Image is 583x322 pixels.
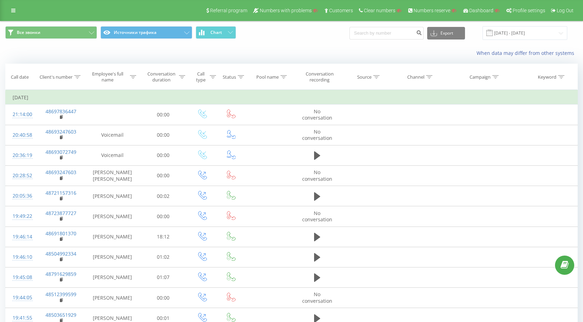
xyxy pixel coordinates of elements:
div: Source [357,74,372,80]
span: Dashboard [469,8,493,13]
a: 48693247603 [46,169,76,176]
div: 19:45:08 [13,271,29,284]
div: 20:36:19 [13,149,29,162]
div: Pool name [256,74,279,80]
div: Call date [11,74,29,80]
span: Clear numbers [364,8,395,13]
a: 48723877727 [46,210,76,216]
span: Customers [329,8,353,13]
div: 19:49:22 [13,209,29,223]
div: Conversation recording [300,71,338,83]
div: Client's number [40,74,72,80]
td: Voicemail [86,125,139,145]
a: 48791629859 [46,271,76,277]
div: 20:28:52 [13,169,29,183]
div: Keyword [538,74,556,80]
button: Источники трафика [100,26,192,39]
td: 00:00 [139,125,187,145]
span: No conversation [302,291,332,304]
div: Employee's full name [87,71,128,83]
span: Numbers reserve [414,8,450,13]
td: Voicemail [86,145,139,165]
td: [PERSON_NAME] [86,186,139,206]
td: 00:00 [139,206,187,227]
td: [PERSON_NAME] [86,206,139,227]
span: No conversation [302,169,332,182]
td: [PERSON_NAME] [PERSON_NAME] [86,165,139,186]
td: [DATE] [6,91,578,105]
span: No conversation [302,128,332,141]
div: Channel [407,74,424,80]
div: 19:46:10 [13,250,29,264]
div: 20:05:36 [13,189,29,203]
a: 48697836447 [46,108,76,115]
span: No conversation [302,108,332,121]
div: 19:44:05 [13,291,29,305]
div: Status [223,74,236,80]
button: Все звонки [5,26,97,39]
a: 48721157316 [46,189,76,196]
td: [PERSON_NAME] [86,227,139,247]
td: [PERSON_NAME] [86,267,139,287]
div: 21:14:00 [13,108,29,121]
a: 48504992334 [46,250,76,257]
td: 01:07 [139,267,187,287]
span: Log Out [557,8,574,13]
span: Chart [210,30,222,35]
span: Numbers with problems [260,8,312,13]
div: 19:46:14 [13,230,29,244]
a: 48693072749 [46,149,76,155]
div: Call type [193,71,208,83]
div: Conversation duration [146,71,178,83]
td: [PERSON_NAME] [86,247,139,267]
button: Export [427,27,465,40]
td: 18:12 [139,227,187,247]
div: Campaign [470,74,491,80]
td: 00:00 [139,145,187,165]
td: 00:00 [139,165,187,186]
a: 48512399599 [46,291,76,298]
td: 00:00 [139,105,187,125]
td: 01:02 [139,247,187,267]
span: Referral program [210,8,247,13]
button: Chart [196,26,236,39]
div: 20:40:58 [13,128,29,142]
a: 48693247603 [46,128,76,135]
span: No conversation [302,210,332,223]
input: Search by number [349,27,424,40]
span: Profile settings [513,8,545,13]
td: 00:02 [139,186,187,206]
a: 48691801370 [46,230,76,237]
td: [PERSON_NAME] [86,288,139,308]
td: 00:00 [139,288,187,308]
a: 48503651929 [46,312,76,318]
span: Все звонки [17,30,40,35]
a: When data may differ from other systems [477,50,578,56]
